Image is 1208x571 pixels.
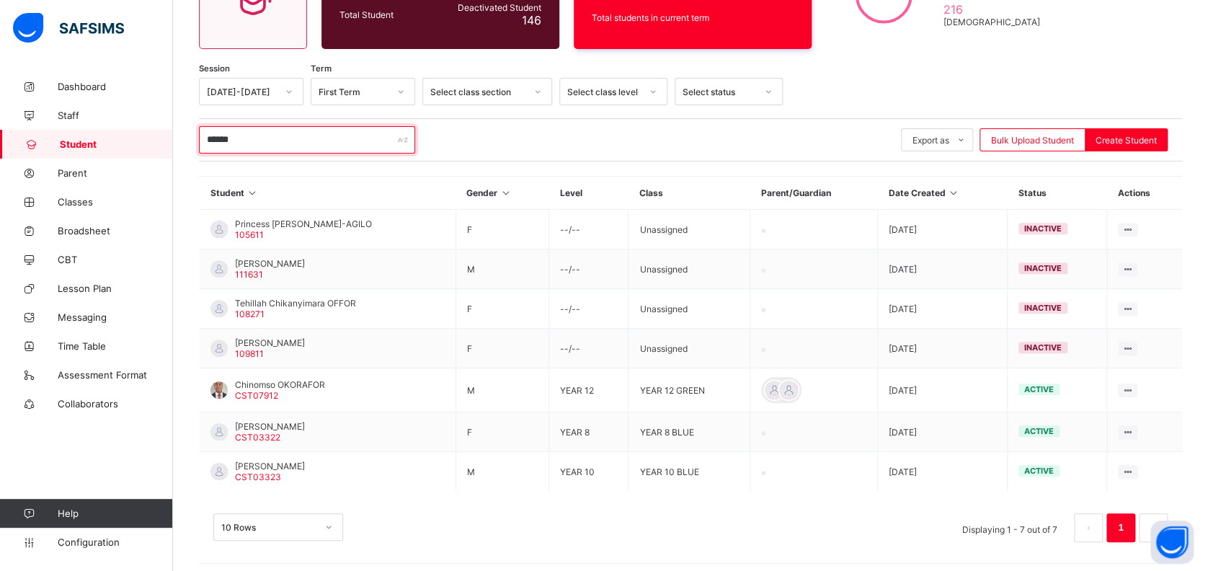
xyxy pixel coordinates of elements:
span: Total students in current term [592,12,794,23]
td: YEAR 8 BLUE [629,412,750,452]
span: 216 [943,2,1046,17]
span: Tehillah Chikanyimara OFFOR [235,298,356,309]
td: --/-- [549,210,629,249]
td: M [456,249,549,289]
span: 108271 [235,309,265,319]
td: F [456,289,549,329]
td: Unassigned [629,249,750,289]
th: Date Created [878,177,1008,210]
span: inactive [1024,263,1062,273]
td: M [456,452,549,492]
span: active [1024,466,1054,476]
span: 109811 [235,348,264,359]
span: 105611 [235,229,264,240]
span: Bulk Upload Student [991,135,1074,146]
th: Student [200,177,456,210]
td: Unassigned [629,329,750,368]
span: Collaborators [58,398,173,410]
th: Gender [456,177,549,210]
span: Chinomso OKORAFOR [235,379,325,390]
i: Sort in Ascending Order [948,187,960,198]
td: YEAR 12 [549,368,629,412]
span: CBT [58,254,173,265]
div: [DATE]-[DATE] [207,87,277,97]
th: Status [1007,177,1106,210]
td: Unassigned [629,289,750,329]
button: Open asap [1150,521,1194,564]
th: Class [629,177,750,210]
li: 下一页 [1139,513,1168,542]
li: 上一页 [1074,513,1103,542]
td: YEAR 10 BLUE [629,452,750,492]
span: active [1024,384,1054,394]
div: 10 Rows [221,522,316,533]
button: prev page [1074,513,1103,542]
td: M [456,368,549,412]
td: F [456,329,549,368]
span: CST07912 [235,390,278,401]
div: Select class section [430,87,525,97]
th: Parent/Guardian [750,177,878,210]
li: Displaying 1 - 7 out of 7 [951,513,1068,542]
td: F [456,412,549,452]
button: next page [1139,513,1168,542]
span: Classes [58,196,173,208]
span: Export as [912,135,949,146]
span: [PERSON_NAME] [235,421,305,432]
span: [PERSON_NAME] [235,461,305,472]
td: [DATE] [878,329,1008,368]
li: 1 [1106,513,1135,542]
span: [PERSON_NAME] [235,258,305,269]
div: First Term [319,87,388,97]
span: Dashboard [58,81,173,92]
th: Actions [1106,177,1182,210]
td: Unassigned [629,210,750,249]
th: Level [549,177,629,210]
span: [DEMOGRAPHIC_DATA] [943,17,1046,27]
span: Messaging [58,311,173,323]
td: [DATE] [878,452,1008,492]
span: Term [311,63,332,74]
td: YEAR 10 [549,452,629,492]
span: CST03322 [235,432,280,443]
td: --/-- [549,329,629,368]
div: Total Student [336,6,435,24]
i: Sort in Ascending Order [499,187,512,198]
span: Help [58,508,172,519]
span: inactive [1024,223,1062,234]
td: --/-- [549,289,629,329]
span: Time Table [58,340,173,352]
img: safsims [13,13,124,43]
span: Broadsheet [58,225,173,236]
span: Parent [58,167,173,179]
span: CST03323 [235,472,281,482]
i: Sort in Ascending Order [247,187,259,198]
span: inactive [1024,342,1062,353]
td: [DATE] [878,289,1008,329]
a: 1 [1114,518,1127,537]
td: [DATE] [878,368,1008,412]
td: F [456,210,549,249]
span: Configuration [58,536,172,548]
td: YEAR 12 GREEN [629,368,750,412]
span: Assessment Format [58,369,173,381]
span: Create Student [1096,135,1157,146]
td: [DATE] [878,412,1008,452]
span: Deactivated Student [439,2,541,13]
div: Select status [683,87,756,97]
td: --/-- [549,249,629,289]
td: [DATE] [878,210,1008,249]
div: Select class level [567,87,641,97]
span: [PERSON_NAME] [235,337,305,348]
span: Princess [PERSON_NAME]-AGILO [235,218,372,229]
td: YEAR 8 [549,412,629,452]
span: Staff [58,110,173,121]
span: Lesson Plan [58,283,173,294]
span: Student [60,138,173,150]
span: Session [199,63,230,74]
td: [DATE] [878,249,1008,289]
span: 111631 [235,269,263,280]
span: active [1024,426,1054,436]
span: 146 [522,13,541,27]
span: inactive [1024,303,1062,313]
